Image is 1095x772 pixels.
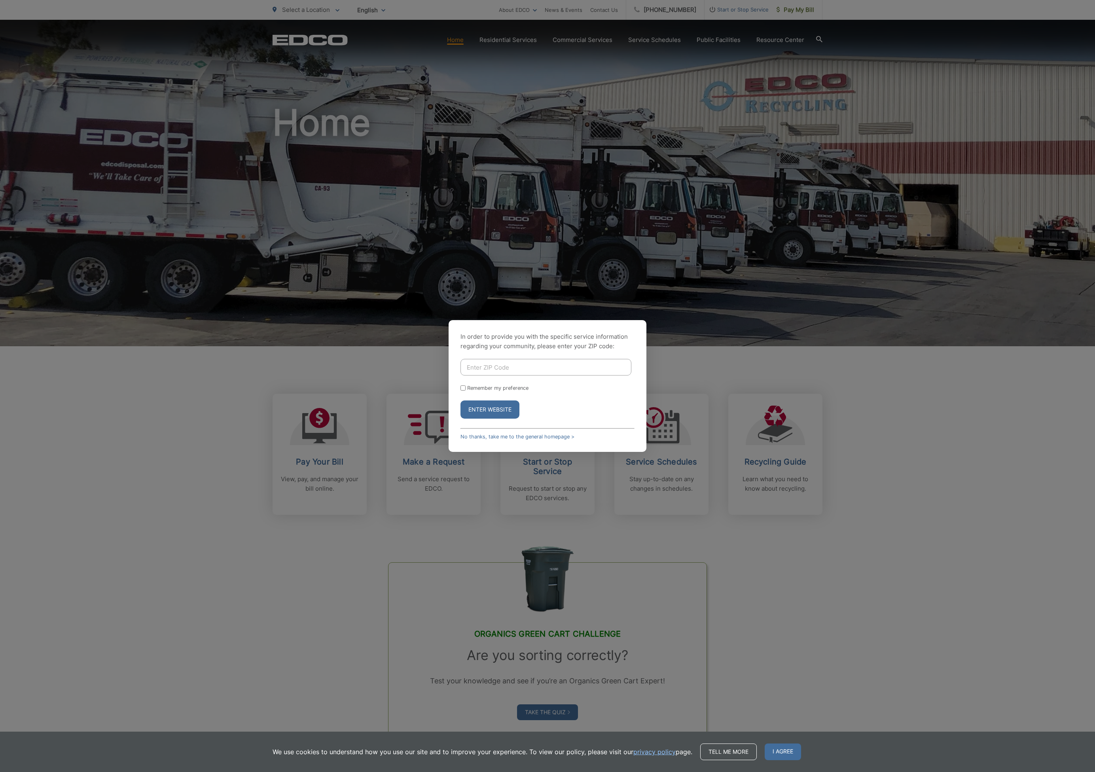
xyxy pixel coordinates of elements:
a: privacy policy [633,747,676,757]
a: No thanks, take me to the general homepage > [460,434,574,440]
a: Tell me more [700,744,757,760]
p: In order to provide you with the specific service information regarding your community, please en... [460,332,635,351]
span: I agree [765,744,801,760]
p: We use cookies to understand how you use our site and to improve your experience. To view our pol... [273,747,692,757]
button: Enter Website [460,400,519,419]
label: Remember my preference [467,385,529,391]
input: Enter ZIP Code [460,359,631,376]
